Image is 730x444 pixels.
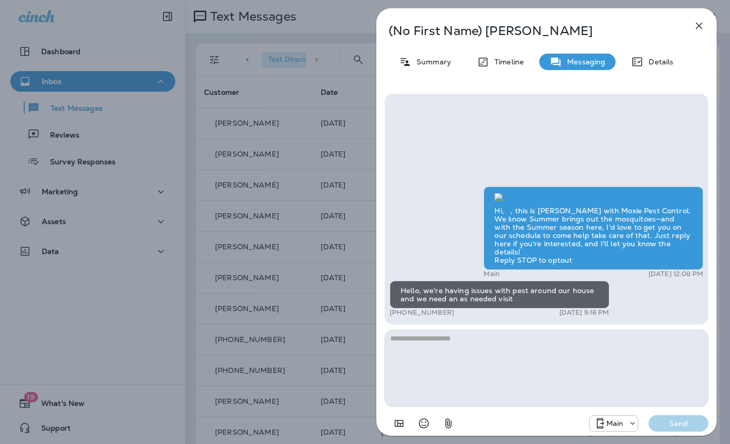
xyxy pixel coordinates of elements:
p: [PHONE_NUMBER] [390,309,454,317]
img: twilio-download [494,193,503,201]
p: [DATE] 12:08 PM [649,270,703,278]
p: Main [484,270,500,278]
p: Timeline [489,58,524,66]
p: Summary [411,58,451,66]
button: Select an emoji [413,413,434,434]
p: [DATE] 9:16 PM [559,309,609,317]
div: +1 (817) 482-3792 [590,417,638,430]
p: Messaging [562,58,605,66]
p: (No First Name) [PERSON_NAME] [389,24,670,38]
p: Main [606,419,624,428]
button: Add in a premade template [389,413,409,434]
div: Hi, , this is [PERSON_NAME] with Moxie Pest Control. We know Summer brings out the mosquitoes—and... [484,186,703,270]
div: Hello, we're having issues with pest around our house and we need an as needed visit [390,281,609,309]
p: Details [643,58,673,66]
